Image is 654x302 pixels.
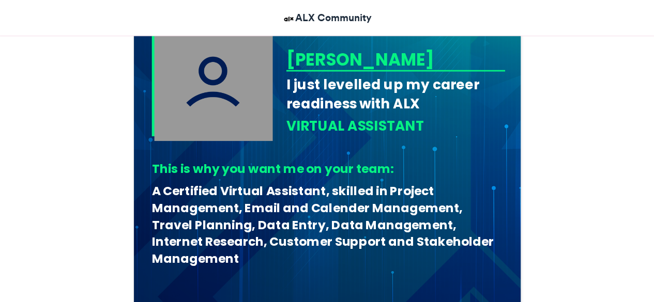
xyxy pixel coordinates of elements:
[286,116,505,154] div: Virtual Assistant Programme
[151,182,497,267] div: A Certified Virtual Assistant, skilled in Project Management, Email and Calender Management, Trav...
[282,10,372,25] a: ALX Community
[154,22,272,140] img: user_filled.png
[286,47,501,71] div: [PERSON_NAME]
[282,12,295,25] img: ALX Community
[286,75,505,113] div: I just levelled up my career readiness with ALX
[151,160,497,177] div: This is why you want me on your team:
